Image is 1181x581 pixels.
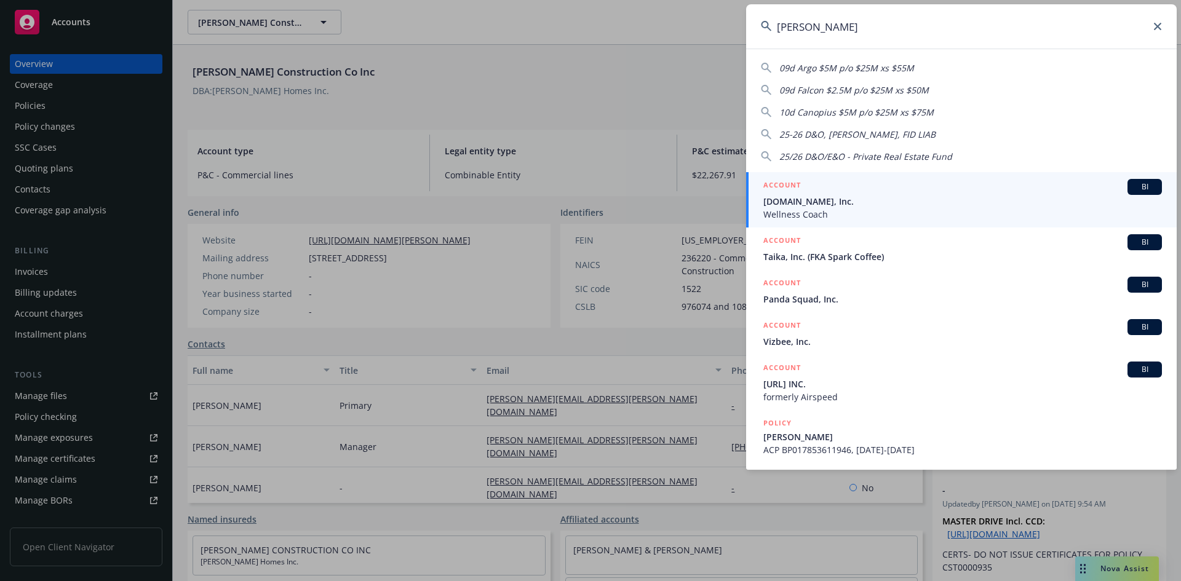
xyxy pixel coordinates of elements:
span: 25/26 D&O/E&O - Private Real Estate Fund [779,151,952,162]
h5: POLICY [763,417,792,429]
span: Vizbee, Inc. [763,335,1162,348]
a: POLICY[PERSON_NAME]ACP BP017853611946, [DATE]-[DATE] [746,410,1177,463]
span: Taika, Inc. (FKA Spark Coffee) [763,250,1162,263]
span: [DOMAIN_NAME], Inc. [763,195,1162,208]
span: 25-26 D&O, [PERSON_NAME], FID LIAB [779,128,936,140]
span: BI [1132,279,1157,290]
input: Search... [746,4,1177,49]
a: ACCOUNTBI[URL] INC.formerly Airspeed [746,355,1177,410]
h5: ACCOUNT [763,319,801,334]
span: [PERSON_NAME] [763,430,1162,443]
h5: ACCOUNT [763,277,801,291]
span: [URL] INC. [763,377,1162,390]
a: ACCOUNTBI[DOMAIN_NAME], Inc.Wellness Coach [746,172,1177,227]
span: ACP BP017853611946, [DATE]-[DATE] [763,443,1162,456]
a: ACCOUNTBIVizbee, Inc. [746,312,1177,355]
span: BI [1132,237,1157,248]
span: 09d Argo $5M p/o $25M xs $55M [779,62,914,74]
span: 09d Falcon $2.5M p/o $25M xs $50M [779,84,929,96]
h5: ACCOUNT [763,362,801,376]
span: Panda Squad, Inc. [763,293,1162,306]
span: Wellness Coach [763,208,1162,221]
h5: ACCOUNT [763,234,801,249]
a: ACCOUNTBIPanda Squad, Inc. [746,270,1177,312]
span: BI [1132,181,1157,192]
span: BI [1132,364,1157,375]
span: 10d Canopius $5M p/o $25M xs $75M [779,106,934,118]
a: ACCOUNTBITaika, Inc. (FKA Spark Coffee) [746,227,1177,270]
h5: ACCOUNT [763,179,801,194]
span: BI [1132,322,1157,333]
span: formerly Airspeed [763,390,1162,403]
